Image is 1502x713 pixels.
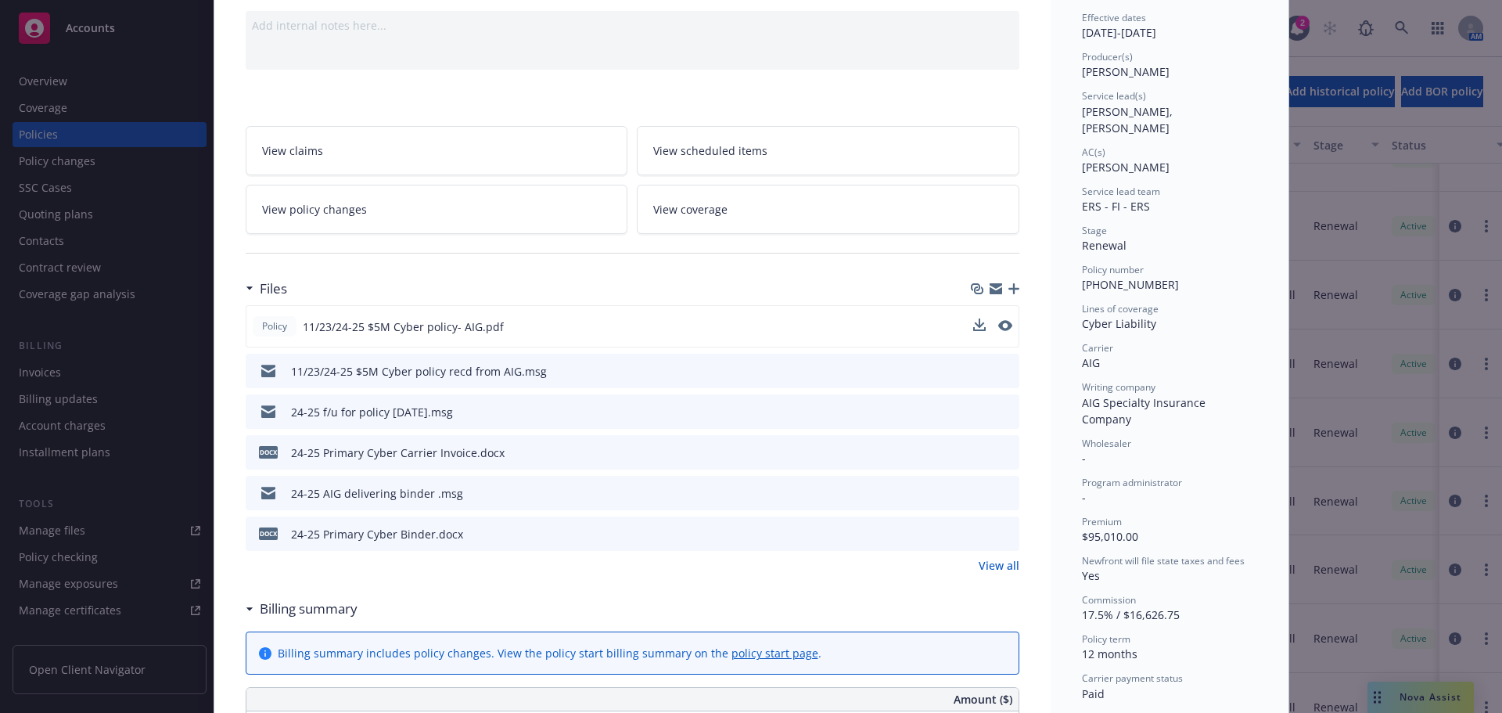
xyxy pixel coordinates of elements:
span: Paid [1082,686,1105,701]
span: $95,010.00 [1082,529,1138,544]
span: Service lead team [1082,185,1160,198]
button: download file [974,404,986,420]
span: Writing company [1082,380,1155,394]
span: Carrier [1082,341,1113,355]
span: docx [259,528,278,539]
div: 24-25 Primary Cyber Carrier Invoice.docx [291,445,505,461]
button: preview file [999,526,1013,542]
span: Effective dates [1082,11,1146,24]
span: Commission [1082,593,1136,607]
a: View scheduled items [637,126,1019,175]
div: 24-25 f/u for policy [DATE].msg [291,404,453,420]
div: 24-25 Primary Cyber Binder.docx [291,526,463,542]
div: Billing summary [246,599,358,619]
span: Wholesaler [1082,437,1131,450]
button: download file [973,319,986,335]
div: [DATE] - [DATE] [1082,11,1257,41]
span: AIG [1082,355,1100,370]
button: preview file [999,485,1013,502]
button: download file [974,445,986,461]
span: Service lead(s) [1082,89,1146,103]
span: [PHONE_NUMBER] [1082,277,1179,292]
span: Newfront will file state taxes and fees [1082,554,1245,567]
span: View coverage [653,201,728,218]
a: View all [979,557,1019,574]
span: - [1082,490,1086,505]
button: preview file [998,319,1012,335]
a: View policy changes [246,185,628,234]
button: preview file [999,445,1013,461]
button: preview file [999,363,1013,380]
span: Program administrator [1082,476,1182,489]
a: policy start page [731,646,818,661]
span: Policy [259,319,290,333]
span: Producer(s) [1082,50,1133,63]
span: Stage [1082,224,1107,237]
span: Amount ($) [954,691,1012,708]
span: 12 months [1082,646,1137,661]
span: View policy changes [262,201,367,218]
a: View claims [246,126,628,175]
span: Premium [1082,515,1122,528]
div: Cyber Liability [1082,315,1257,332]
div: Files [246,279,287,299]
span: Policy number [1082,263,1144,276]
span: ERS - FI - ERS [1082,199,1150,214]
span: - [1082,451,1086,466]
button: preview file [998,320,1012,331]
span: [PERSON_NAME], [PERSON_NAME] [1082,104,1176,135]
span: 11/23/24-25 $5M Cyber policy- AIG.pdf [303,319,504,335]
button: download file [974,485,986,502]
h3: Billing summary [260,599,358,619]
span: Renewal [1082,238,1126,253]
button: download file [974,363,986,380]
h3: Files [260,279,287,299]
button: download file [973,319,986,331]
div: 11/23/24-25 $5M Cyber policy recd from AIG.msg [291,363,547,380]
div: Billing summary includes policy changes. View the policy start billing summary on the . [278,645,821,661]
a: View coverage [637,185,1019,234]
span: 17.5% / $16,626.75 [1082,607,1180,622]
div: Add internal notes here... [252,17,1013,34]
span: View claims [262,142,323,159]
button: download file [974,526,986,542]
div: 24-25 AIG delivering binder .msg [291,485,463,502]
span: View scheduled items [653,142,767,159]
button: preview file [999,404,1013,420]
span: Carrier payment status [1082,672,1183,685]
span: AC(s) [1082,146,1105,159]
span: [PERSON_NAME] [1082,64,1170,79]
span: Policy term [1082,632,1130,646]
span: docx [259,446,278,458]
span: [PERSON_NAME] [1082,160,1170,175]
span: AIG Specialty Insurance Company [1082,395,1209,427]
span: Lines of coverage [1082,302,1159,315]
span: Yes [1082,568,1100,583]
